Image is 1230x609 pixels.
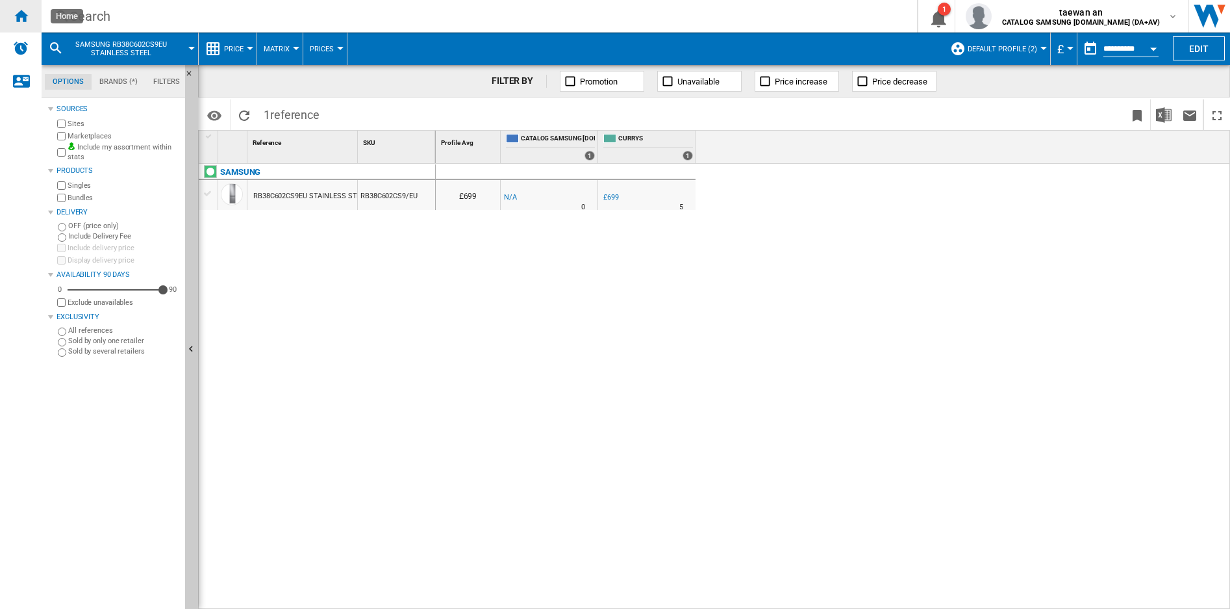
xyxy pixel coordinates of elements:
[1156,107,1172,123] img: excel-24x24.png
[438,131,500,151] div: Sort None
[58,348,66,357] input: Sold by several retailers
[231,99,257,130] button: Reload
[966,3,992,29] img: profile.jpg
[68,346,180,356] label: Sold by several retailers
[57,298,66,307] input: Display delivery price
[56,104,180,114] div: Sources
[57,256,66,265] input: Display delivery price
[224,32,250,65] button: Price
[360,131,435,151] div: SKU Sort None
[504,191,517,204] div: N/A
[68,131,180,141] label: Marketplaces
[48,32,192,65] div: SAMSUNG RB38C602CS9EU STAINLESS STEEL
[68,326,180,335] label: All references
[55,285,65,294] div: 0
[205,32,250,65] div: Price
[938,3,951,16] div: 1
[57,181,66,190] input: Singles
[683,151,693,161] div: 1 offers sold by CURRYS
[1077,36,1103,62] button: md-calendar
[250,131,357,151] div: Reference Sort None
[92,74,145,90] md-tab-item: Brands (*)
[852,71,936,92] button: Price decrease
[677,77,720,86] span: Unavailable
[68,193,180,203] label: Bundles
[1002,6,1160,19] span: taewan an
[70,7,883,25] div: Search
[441,139,473,146] span: Profile Avg
[58,223,66,231] input: OFF (price only)
[69,32,186,65] button: SAMSUNG RB38C602CS9EU STAINLESS STEEL
[1057,32,1070,65] button: £
[253,139,281,146] span: Reference
[13,40,29,56] img: alerts-logo.svg
[68,255,180,265] label: Display delivery price
[68,221,180,231] label: OFF (price only)
[68,231,180,241] label: Include Delivery Fee
[580,77,618,86] span: Promotion
[1002,18,1160,27] b: CATALOG SAMSUNG [DOMAIN_NAME] (DA+AV)
[68,119,180,129] label: Sites
[57,194,66,202] input: Bundles
[201,103,227,127] button: Options
[166,285,180,294] div: 90
[363,139,375,146] span: SKU
[250,131,357,151] div: Sort None
[1177,99,1203,130] button: Send this report by email
[69,40,173,57] span: SAMSUNG RB38C602CS9EU STAINLESS STEEL
[68,181,180,190] label: Singles
[950,32,1044,65] div: Default profile (2)
[56,270,180,280] div: Availability 90 Days
[1051,32,1077,65] md-menu: Currency
[1124,99,1150,130] button: Bookmark this report
[360,131,435,151] div: Sort None
[58,328,66,336] input: All references
[310,45,334,53] span: Prices
[1173,36,1225,60] button: Edit
[57,120,66,128] input: Sites
[56,312,180,322] div: Exclusivity
[68,283,163,296] md-slider: Availability
[45,74,92,90] md-tab-item: Options
[57,132,66,140] input: Marketplaces
[310,32,340,65] button: Prices
[253,181,368,211] div: RB38C602CS9EU STAINLESS STEEL
[68,142,180,162] label: Include my assortment within stats
[68,243,180,253] label: Include delivery price
[358,180,435,210] div: RB38C602CS9/EU
[58,233,66,242] input: Include Delivery Fee
[58,338,66,346] input: Sold by only one retailer
[618,134,693,145] span: CURRYS
[601,131,696,163] div: CURRYS 1 offers sold by CURRYS
[68,336,180,346] label: Sold by only one retailer
[56,207,180,218] div: Delivery
[775,77,827,86] span: Price increase
[57,244,66,252] input: Include delivery price
[56,166,180,176] div: Products
[560,71,644,92] button: Promotion
[145,74,188,90] md-tab-item: Filters
[224,45,244,53] span: Price
[221,131,247,151] div: Sort None
[492,75,547,88] div: FILTER BY
[257,99,326,127] span: 1
[503,131,597,163] div: CATALOG SAMSUNG [DOMAIN_NAME] (DA+AV) 1 offers sold by CATALOG SAMSUNG UK.IE (DA+AV)
[581,201,585,214] div: Delivery Time : 0 day
[436,180,500,210] div: £699
[1142,35,1165,58] button: Open calendar
[968,45,1037,53] span: Default profile (2)
[264,45,290,53] span: Matrix
[264,32,296,65] button: Matrix
[755,71,839,92] button: Price increase
[679,201,683,214] div: Delivery Time : 5 days
[657,71,742,92] button: Unavailable
[603,193,619,201] div: £699
[872,77,927,86] span: Price decrease
[601,191,619,204] div: £699
[68,142,75,150] img: mysite-bg-18x18.png
[968,32,1044,65] button: Default profile (2)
